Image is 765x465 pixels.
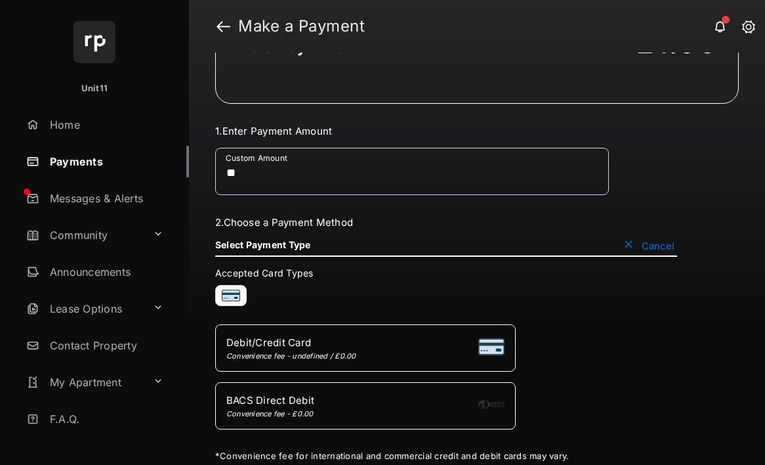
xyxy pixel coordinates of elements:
[215,216,677,229] h3: 2. Choose a Payment Method
[21,183,189,214] a: Messages & Alerts
[21,219,148,251] a: Community
[226,394,314,407] span: BACS Direct Debit
[21,109,189,141] a: Home
[215,451,677,464] div: * Convenience fee for international and commercial credit and debit cards may vary.
[636,23,717,61] div: £1.00
[215,267,319,278] span: Accepted Card Types
[226,351,356,361] div: Convenience fee - undefined / £0.00
[21,403,189,435] a: F.A.Q.
[21,330,189,361] a: Contact Property
[21,293,148,324] a: Lease Options
[21,146,189,177] a: Payments
[621,239,677,252] button: Cancel
[73,21,115,63] img: svg+xml;base64,PHN2ZyB4bWxucz0iaHR0cDovL3d3dy53My5vcmcvMjAwMC9zdmciIHdpZHRoPSI2NCIgaGVpZ2h0PSI2NC...
[226,409,314,418] div: Convenience fee - £0.00
[215,239,311,250] h4: Select Payment Type
[215,125,677,137] h3: 1. Enter Payment Amount
[21,256,189,288] a: Announcements
[238,18,365,34] strong: Make a Payment
[81,82,108,95] p: Unit11
[21,366,148,398] a: My Apartment
[226,336,356,349] span: Debit/Credit Card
